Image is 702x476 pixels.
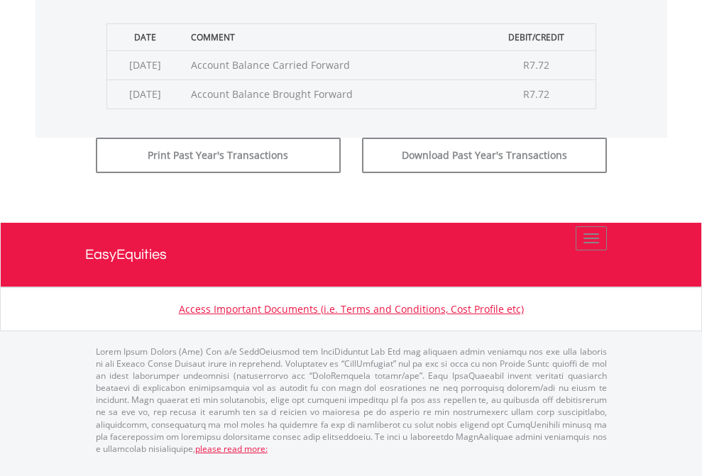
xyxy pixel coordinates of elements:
a: please read more: [195,443,268,455]
td: Account Balance Carried Forward [184,50,478,79]
td: [DATE] [106,79,184,109]
span: R7.72 [523,87,549,101]
p: Lorem Ipsum Dolors (Ame) Con a/e SeddOeiusmod tem InciDiduntut Lab Etd mag aliquaen admin veniamq... [96,345,607,455]
td: [DATE] [106,50,184,79]
th: Debit/Credit [478,23,596,50]
button: Print Past Year's Transactions [96,138,341,173]
th: Date [106,23,184,50]
a: Access Important Documents (i.e. Terms and Conditions, Cost Profile etc) [179,302,524,316]
td: Account Balance Brought Forward [184,79,478,109]
span: R7.72 [523,58,549,72]
th: Comment [184,23,478,50]
button: Download Past Year's Transactions [362,138,607,173]
a: EasyEquities [85,223,618,287]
